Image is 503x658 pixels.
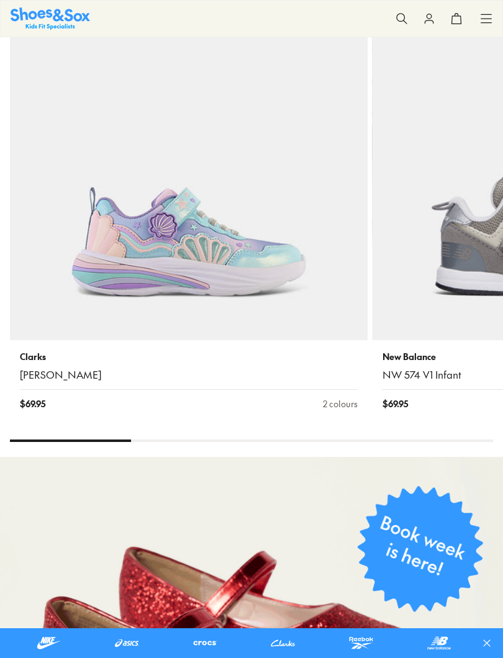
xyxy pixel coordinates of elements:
[323,397,358,410] div: 2 colours
[11,7,90,29] a: Shoes & Sox
[20,397,45,410] span: $ 69.95
[20,350,358,363] p: Clarks
[20,368,358,382] a: [PERSON_NAME]
[11,7,90,29] img: SNS_Logo_Responsive.svg
[383,397,408,410] span: $ 69.95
